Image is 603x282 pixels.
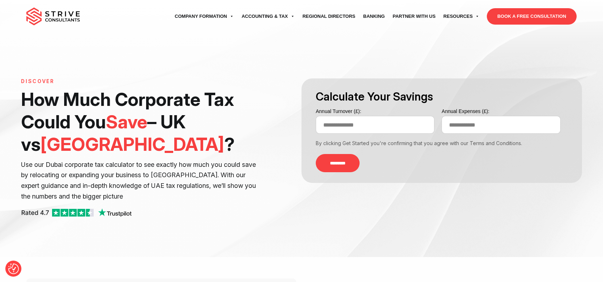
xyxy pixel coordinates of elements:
a: Banking [359,6,389,26]
a: Resources [439,6,483,26]
a: Partner with Us [389,6,439,26]
a: Accounting & Tax [238,6,299,26]
label: Annual Expenses (£): [442,107,560,116]
h6: Discover [21,78,262,84]
img: main-logo.svg [26,7,80,25]
a: Company Formation [171,6,238,26]
div: By clicking Get Started you're confirming that you agree with our Terms and Conditions. [316,139,568,147]
span: [GEOGRAPHIC_DATA] [41,133,224,155]
a: BOOK A FREE CONSULTATION [487,8,576,25]
h1: How Much Corporate Tax Could You – UK vs ? [21,88,262,156]
label: Annual Turnover (£): [316,107,434,116]
img: Revisit consent button [8,263,19,274]
span: Save [106,111,147,133]
button: Consent Preferences [8,263,19,274]
a: Regional Directors [299,6,359,26]
p: Use our Dubai corporate tax calculator to see exactly how much you could save by relocating or ex... [21,159,262,202]
h3: Calculate Your Savings [316,89,568,104]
